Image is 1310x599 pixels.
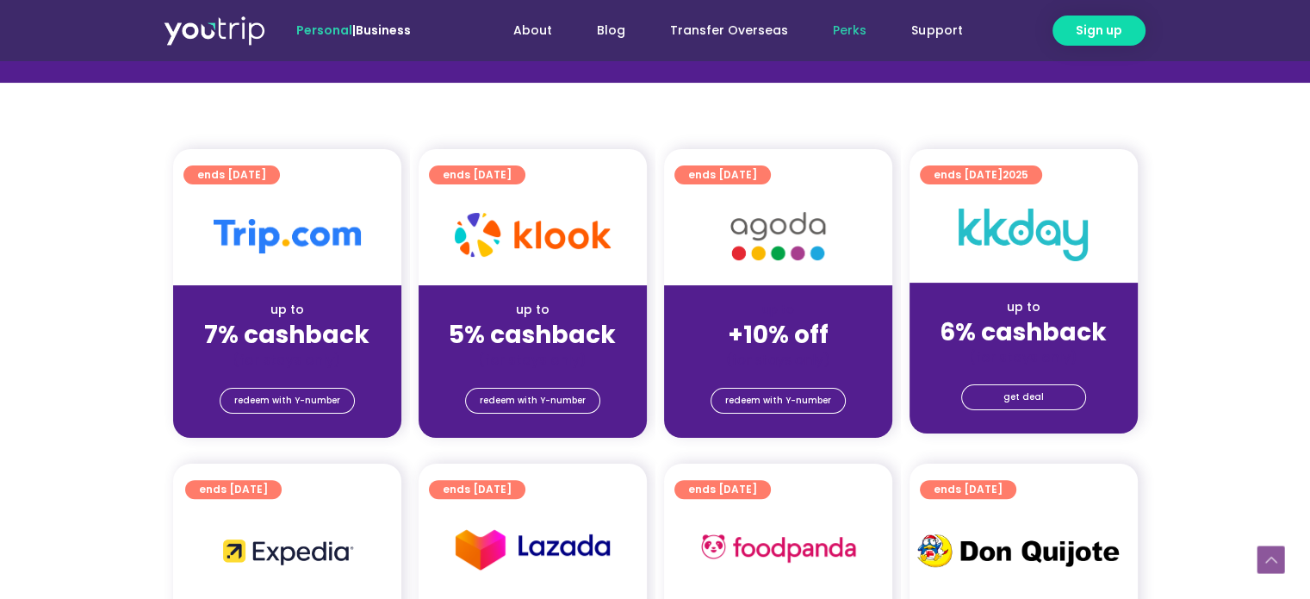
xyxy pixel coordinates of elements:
[465,388,600,414] a: redeem with Y-number
[920,165,1042,184] a: ends [DATE]2025
[187,301,388,319] div: up to
[296,22,352,39] span: Personal
[183,165,280,184] a: ends [DATE]
[934,480,1003,499] span: ends [DATE]
[674,165,771,184] a: ends [DATE]
[648,15,810,47] a: Transfer Overseas
[296,22,411,39] span: |
[674,480,771,499] a: ends [DATE]
[1052,16,1145,46] a: Sign up
[491,15,574,47] a: About
[940,315,1107,349] strong: 6% cashback
[934,165,1028,184] span: ends [DATE]
[688,480,757,499] span: ends [DATE]
[728,318,829,352] strong: +10% off
[197,165,266,184] span: ends [DATE]
[204,318,369,352] strong: 7% cashback
[457,15,984,47] nav: Menu
[480,389,586,413] span: redeem with Y-number
[220,388,355,414] a: redeem with Y-number
[574,15,648,47] a: Blog
[429,480,525,499] a: ends [DATE]
[961,384,1086,410] a: get deal
[1076,22,1122,40] span: Sign up
[449,318,616,352] strong: 5% cashback
[1003,167,1028,182] span: 2025
[923,298,1124,316] div: up to
[762,301,794,318] span: up to
[1003,385,1044,409] span: get deal
[443,480,512,499] span: ends [DATE]
[432,301,633,319] div: up to
[923,348,1124,366] div: (for stays only)
[185,480,282,499] a: ends [DATE]
[678,351,879,369] div: (for stays only)
[356,22,411,39] a: Business
[199,480,268,499] span: ends [DATE]
[234,389,340,413] span: redeem with Y-number
[443,165,512,184] span: ends [DATE]
[889,15,984,47] a: Support
[432,351,633,369] div: (for stays only)
[688,165,757,184] span: ends [DATE]
[725,389,831,413] span: redeem with Y-number
[920,480,1016,499] a: ends [DATE]
[429,165,525,184] a: ends [DATE]
[187,351,388,369] div: (for stays only)
[711,388,846,414] a: redeem with Y-number
[810,15,889,47] a: Perks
